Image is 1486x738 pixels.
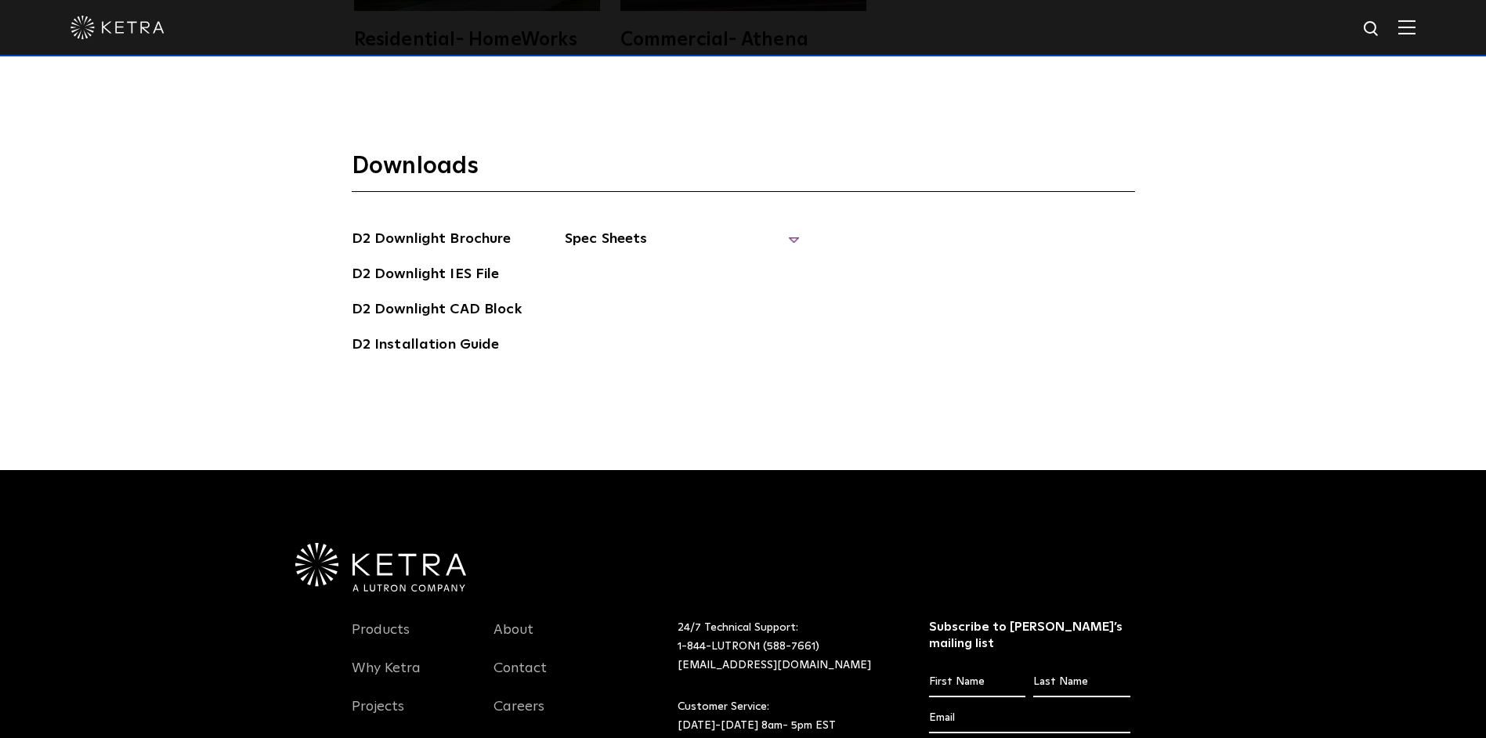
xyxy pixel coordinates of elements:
a: [EMAIL_ADDRESS][DOMAIN_NAME] [678,660,871,671]
p: 24/7 Technical Support: [678,619,890,675]
img: Hamburger%20Nav.svg [1398,20,1415,34]
span: Spec Sheets [565,228,800,262]
a: Why Ketra [352,660,421,696]
input: Last Name [1033,667,1130,697]
input: Email [929,704,1130,733]
img: ketra-logo-2019-white [71,16,165,39]
img: search icon [1362,20,1382,39]
a: Products [352,621,410,657]
a: D2 Installation Guide [352,334,500,359]
a: Projects [352,698,404,734]
img: Ketra-aLutronCo_White_RGB [295,543,466,591]
a: About [494,621,533,657]
a: Contact [494,660,547,696]
a: D2 Downlight IES File [352,263,500,288]
a: 1-844-LUTRON1 (588-7661) [678,641,819,652]
h3: Downloads [352,151,1135,192]
a: D2 Downlight CAD Block [352,298,522,324]
input: First Name [929,667,1025,697]
a: Careers [494,698,544,734]
h3: Subscribe to [PERSON_NAME]’s mailing list [929,619,1130,652]
a: D2 Downlight Brochure [352,228,512,253]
